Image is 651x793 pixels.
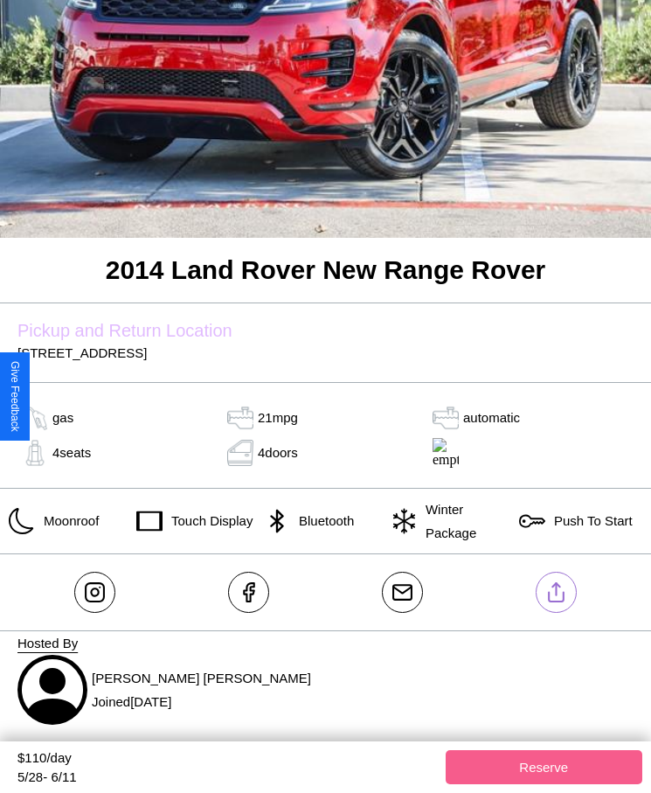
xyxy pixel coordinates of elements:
button: Reserve [446,750,643,784]
img: gas [17,405,52,431]
p: Hosted By [17,631,634,655]
img: gas [428,405,463,431]
img: tank [223,405,258,431]
p: Bluetooth [290,509,354,532]
div: 5 / 28 - 6 / 11 [17,769,437,784]
p: Touch Display [163,509,253,532]
p: Push To Start [545,509,633,532]
div: $ 110 /day [17,750,437,769]
p: Winter Package [417,497,515,545]
p: gas [52,406,73,429]
img: empty [428,438,463,468]
p: [STREET_ADDRESS] [17,341,634,365]
p: Joined [DATE] [92,690,311,713]
img: gas [17,440,52,466]
p: 4 seats [52,441,91,464]
p: 4 doors [258,441,298,464]
p: 21 mpg [258,406,298,429]
p: [PERSON_NAME] [PERSON_NAME] [92,666,311,690]
p: automatic [463,406,520,429]
label: Pickup and Return Location [17,321,634,341]
img: door [223,440,258,466]
div: Give Feedback [9,361,21,432]
p: Moonroof [35,509,99,532]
